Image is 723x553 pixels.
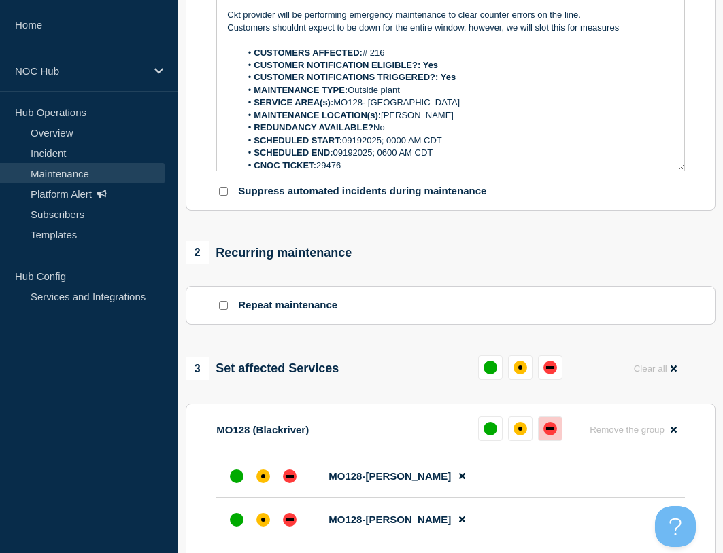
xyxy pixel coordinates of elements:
input: Suppress automated incidents during maintenance [219,187,228,196]
button: Remove the group [582,416,685,443]
div: up [230,469,243,483]
p: NOC Hub [15,65,146,77]
div: up [484,422,497,435]
strong: SERVICE AREA(s): [254,97,333,107]
button: affected [508,355,533,380]
div: Message [217,7,684,171]
button: up [478,416,503,441]
strong: SCHEDULED START: [254,135,342,145]
p: Suppress automated incidents during maintenance [238,185,486,198]
p: Ckt provider will be performing emergency maintenance to clear counter errors on the line. [227,9,674,21]
iframe: Help Scout Beacon - Open [655,506,696,547]
button: up [478,355,503,380]
div: down [543,361,557,374]
div: down [283,513,297,527]
input: Repeat maintenance [219,301,228,310]
p: Customers shouldnt expect to be down for the entire window, however, we will slot this for measures [227,22,674,34]
div: Set affected Services [186,357,339,380]
button: down [538,416,562,441]
li: MO128- [GEOGRAPHIC_DATA] [241,96,674,109]
div: affected [256,513,270,527]
p: Repeat maintenance [238,299,337,312]
div: affected [514,422,527,435]
li: 29476 [241,160,674,172]
span: 2 [186,241,209,264]
div: down [543,422,557,435]
li: 09192025; 0000 AM CDT [241,135,674,147]
li: No [241,122,674,134]
span: Remove the group [590,425,665,435]
strong: MAINTENANCE LOCATION(s): [254,110,381,120]
li: [PERSON_NAME] [241,109,674,122]
span: 3 [186,357,209,380]
div: up [230,513,243,527]
strong: CUSTOMERS AFFECTED: [254,48,363,58]
div: affected [514,361,527,374]
button: affected [508,416,533,441]
strong: CUSTOMER NOTIFICATIONS TRIGGERED?: Yes [254,72,456,82]
strong: MAINTENANCE TYPE: [254,85,348,95]
div: affected [256,469,270,483]
div: Recurring maintenance [186,241,352,264]
strong: SCHEDULED END: [254,147,333,158]
span: MO128-[PERSON_NAME] [329,514,451,525]
strong: REDUNDANCY AVAILABLE? [254,122,373,132]
div: down [283,469,297,483]
strong: CUSTOMER NOTIFICATION ELIGIBLE?: Yes [254,60,438,70]
div: up [484,361,497,374]
strong: CNOC TICKET: [254,160,316,171]
li: 09192025; 0600 AM CDT [241,147,674,159]
li: Outside plant [241,84,674,96]
span: MO128-[PERSON_NAME] [329,470,451,482]
li: # 216 [241,47,674,59]
button: down [538,355,562,380]
p: MO128 (Blackriver) [216,424,309,435]
button: Clear all [626,355,685,382]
